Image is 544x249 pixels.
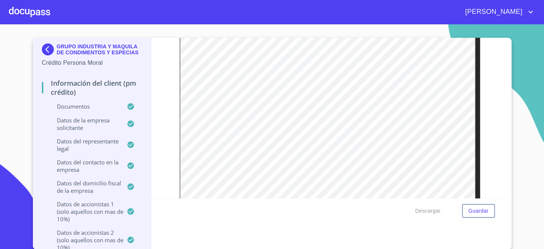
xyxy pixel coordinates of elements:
[179,36,481,237] iframe: Identificación Oficial Representante Legal
[412,204,443,218] button: Descargar
[42,179,127,194] p: Datos del domicilio fiscal de la empresa
[42,116,127,131] p: Datos de la empresa solicitante
[42,79,142,97] p: Información del Client (PM crédito)
[42,103,127,110] p: Documentos
[42,158,127,173] p: Datos del contacto en la empresa
[42,43,57,55] img: Docupass spot blue
[460,6,535,18] button: account of current user
[468,206,488,216] span: Guardar
[57,43,142,55] p: GRUPO INDUSTRIA Y MAQUILA DE CONDIMENTOS Y ESPECIAS
[42,58,142,67] p: Crédito Persona Moral
[42,43,142,58] div: GRUPO INDUSTRIA Y MAQUILA DE CONDIMENTOS Y ESPECIAS
[42,200,127,223] p: Datos de accionistas 1 (solo aquellos con mas de 10%)
[460,6,526,18] span: [PERSON_NAME]
[415,206,440,216] span: Descargar
[42,137,127,152] p: Datos del representante legal
[462,204,494,218] button: Guardar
